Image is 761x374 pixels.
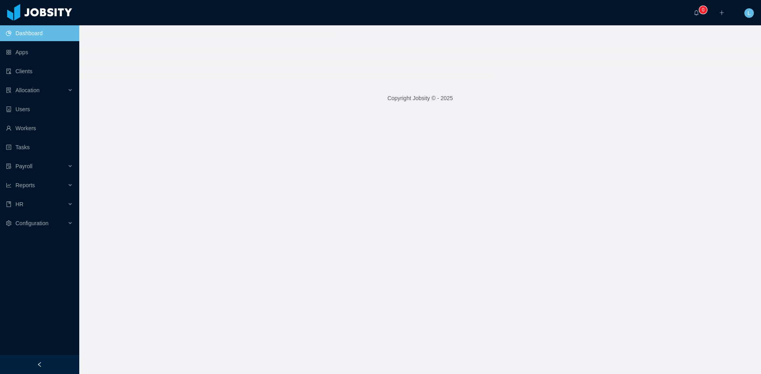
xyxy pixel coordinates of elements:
[699,6,707,14] sup: 0
[6,220,11,226] i: icon: setting
[15,201,23,207] span: HR
[6,63,73,79] a: icon: auditClients
[6,201,11,207] i: icon: book
[6,120,73,136] a: icon: userWorkers
[15,163,33,169] span: Payroll
[6,44,73,60] a: icon: appstoreApps
[79,85,761,112] footer: Copyright Jobsity © - 2025
[694,10,699,15] i: icon: bell
[6,163,11,169] i: icon: file-protect
[748,8,751,18] span: L
[719,10,725,15] i: icon: plus
[6,139,73,155] a: icon: profileTasks
[6,25,73,41] a: icon: pie-chartDashboard
[15,220,48,226] span: Configuration
[15,182,35,188] span: Reports
[6,101,73,117] a: icon: robotUsers
[15,87,40,93] span: Allocation
[6,182,11,188] i: icon: line-chart
[6,87,11,93] i: icon: solution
